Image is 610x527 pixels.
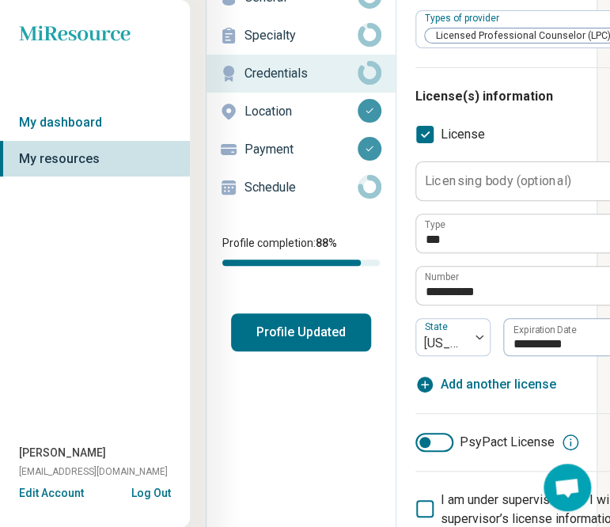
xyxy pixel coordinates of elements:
[244,26,358,45] p: Specialty
[19,445,106,461] span: [PERSON_NAME]
[244,140,358,159] p: Payment
[19,464,168,479] span: [EMAIL_ADDRESS][DOMAIN_NAME]
[425,13,502,24] label: Types of provider
[425,174,571,187] label: Licensing body (optional)
[441,375,556,394] span: Add another license
[244,178,358,197] p: Schedule
[231,313,371,351] button: Profile Updated
[206,55,396,93] a: Credentials
[441,125,485,144] span: License
[425,320,451,332] label: State
[244,64,358,83] p: Credentials
[316,237,337,249] span: 88 %
[206,93,396,131] a: Location
[206,226,396,275] div: Profile completion:
[244,102,358,121] p: Location
[222,260,380,266] div: Profile completion
[206,17,396,55] a: Specialty
[19,485,84,502] button: Edit Account
[206,169,396,207] a: Schedule
[425,272,459,282] label: Number
[425,220,445,229] label: Type
[206,131,396,169] a: Payment
[415,433,555,452] label: PsyPact License
[544,464,591,511] div: Open chat
[415,375,556,394] button: Add another license
[131,485,171,498] button: Log Out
